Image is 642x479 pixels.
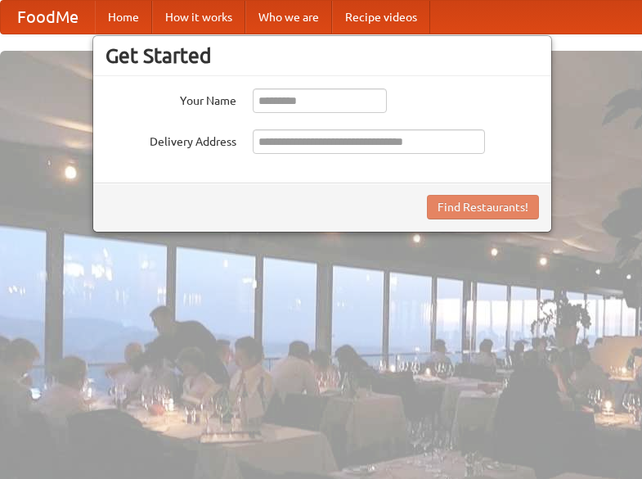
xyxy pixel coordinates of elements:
[332,1,430,34] a: Recipe videos
[1,1,95,34] a: FoodMe
[106,129,236,150] label: Delivery Address
[245,1,332,34] a: Who we are
[95,1,152,34] a: Home
[427,195,539,219] button: Find Restaurants!
[106,43,539,68] h3: Get Started
[152,1,245,34] a: How it works
[106,88,236,109] label: Your Name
